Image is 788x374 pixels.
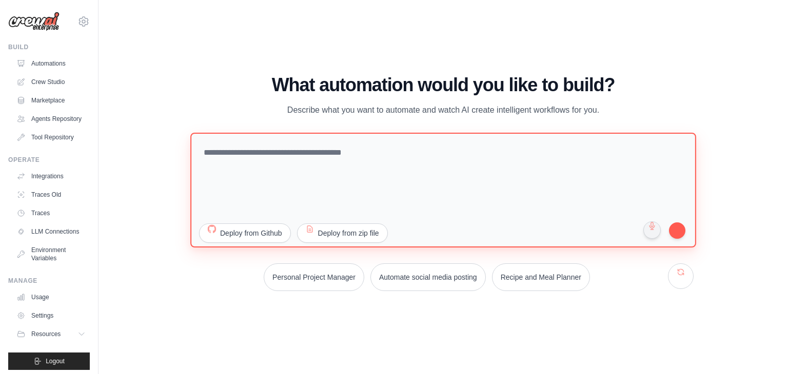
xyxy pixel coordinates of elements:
[31,330,61,338] span: Resources
[12,307,90,324] a: Settings
[297,223,388,243] button: Deploy from zip file
[8,12,60,31] img: Logo
[199,223,291,243] button: Deploy from Github
[737,325,788,374] iframe: Chat Widget
[12,205,90,221] a: Traces
[271,103,616,117] p: Describe what you want to automate and watch AI create intelligent workflows for you.
[12,92,90,109] a: Marketplace
[12,289,90,305] a: Usage
[12,111,90,127] a: Agents Repository
[12,74,90,90] a: Crew Studio
[12,129,90,146] a: Tool Repository
[8,277,90,285] div: Manage
[12,55,90,72] a: Automations
[12,186,90,203] a: Traces Old
[370,263,486,291] button: Automate social media posting
[46,357,65,365] span: Logout
[8,156,90,164] div: Operate
[264,263,364,291] button: Personal Project Manager
[12,242,90,266] a: Environment Variables
[12,168,90,184] a: Integrations
[8,43,90,51] div: Build
[12,326,90,342] button: Resources
[8,352,90,370] button: Logout
[193,75,694,95] h1: What automation would you like to build?
[12,223,90,240] a: LLM Connections
[492,263,590,291] button: Recipe and Meal Planner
